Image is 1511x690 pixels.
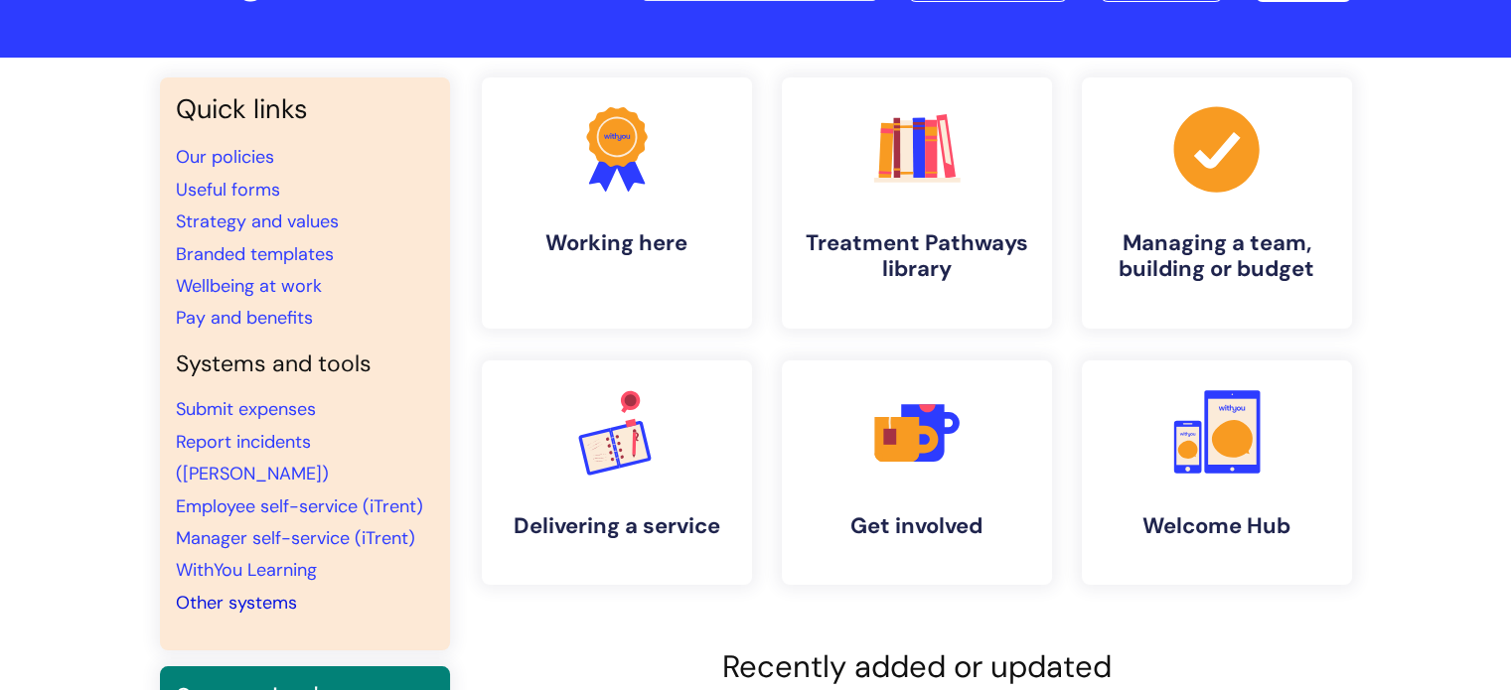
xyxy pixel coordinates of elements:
a: Pay and benefits [176,306,313,330]
a: Manager self-service (iTrent) [176,526,415,550]
h4: Managing a team, building or budget [1098,230,1336,283]
a: Managing a team, building or budget [1082,77,1352,329]
a: Wellbeing at work [176,274,322,298]
h4: Welcome Hub [1098,513,1336,539]
a: WithYou Learning [176,558,317,582]
a: Welcome Hub [1082,360,1352,585]
a: Employee self-service (iTrent) [176,494,423,518]
a: Treatment Pathways library [782,77,1052,329]
h4: Systems and tools [176,350,434,378]
a: Submit expenses [176,397,316,421]
h2: Recently added or updated [482,648,1352,685]
a: Report incidents ([PERSON_NAME]) [176,430,329,485]
a: Branded templates [176,242,334,266]
h4: Working here [498,230,736,256]
a: Working here [482,77,752,329]
a: Useful forms [176,178,280,202]
a: Our policies [176,145,274,169]
h4: Get involved [798,513,1036,539]
a: Delivering a service [482,360,752,585]
a: Get involved [782,360,1052,585]
a: Strategy and values [176,209,339,233]
a: Other systems [176,591,297,615]
h4: Delivering a service [498,513,736,539]
h3: Quick links [176,93,434,125]
h4: Treatment Pathways library [798,230,1036,283]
